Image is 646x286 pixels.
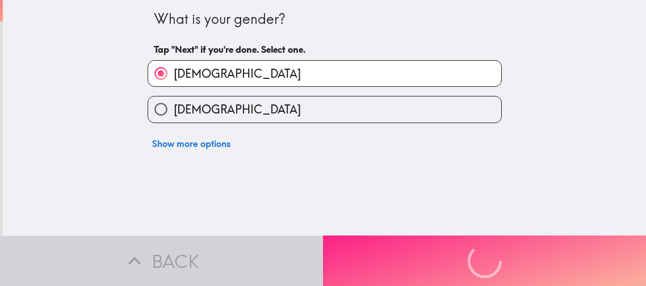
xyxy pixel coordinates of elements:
button: [DEMOGRAPHIC_DATA] [148,96,501,122]
span: [DEMOGRAPHIC_DATA] [174,66,301,82]
button: [DEMOGRAPHIC_DATA] [148,61,501,86]
button: Show more options [148,132,235,155]
span: [DEMOGRAPHIC_DATA] [174,102,301,117]
div: What is your gender? [154,10,496,29]
h6: Tap "Next" if you're done. Select one. [154,43,496,56]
